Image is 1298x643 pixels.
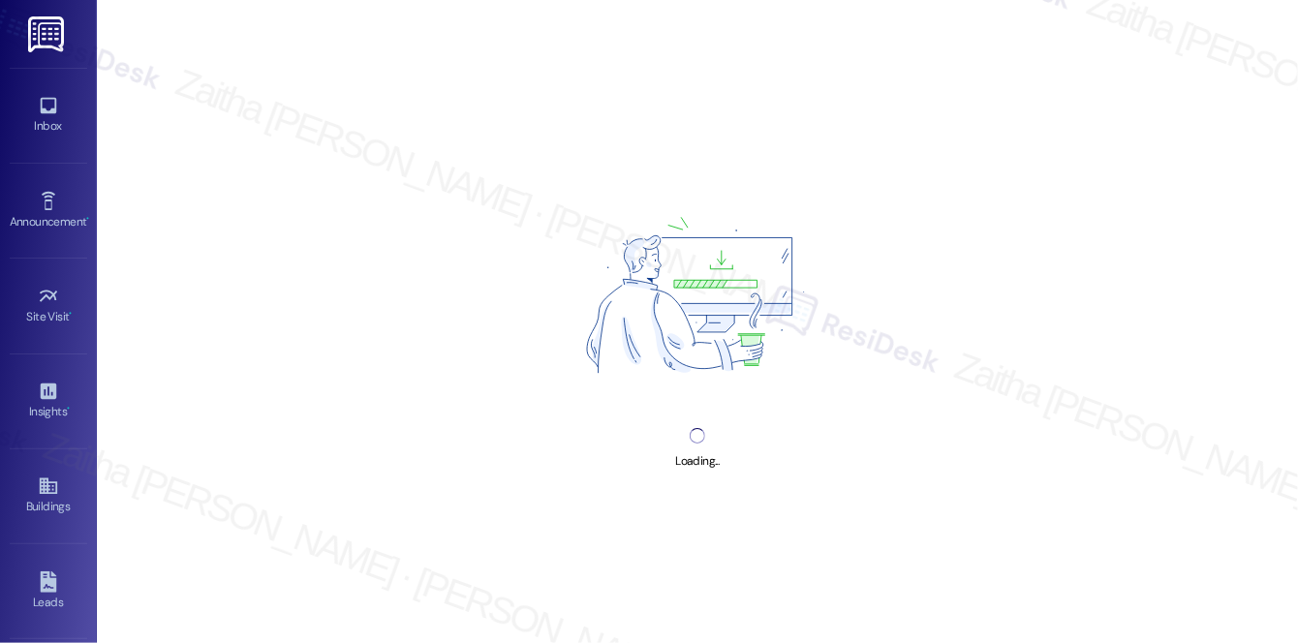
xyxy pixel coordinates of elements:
a: Leads [10,566,87,618]
span: • [67,402,70,415]
a: Inbox [10,89,87,141]
a: Buildings [10,470,87,522]
div: Loading... [675,451,719,472]
span: • [86,212,89,226]
span: • [70,307,73,321]
img: ResiDesk Logo [28,16,68,52]
a: Site Visit • [10,280,87,332]
a: Insights • [10,375,87,427]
